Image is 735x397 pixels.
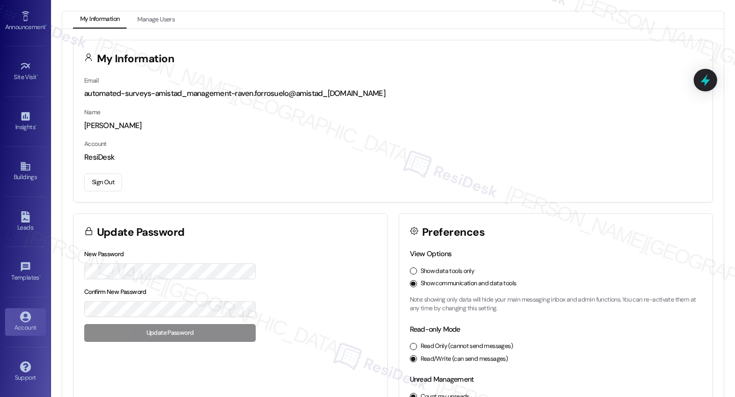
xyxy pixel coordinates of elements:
[84,250,124,258] label: New Password
[5,58,46,85] a: Site Visit •
[84,173,122,191] button: Sign Out
[5,308,46,336] a: Account
[421,355,508,364] label: Read/Write (can send messages)
[84,108,101,116] label: Name
[410,249,452,258] label: View Options
[5,208,46,236] a: Leads
[84,77,99,85] label: Email
[84,120,702,131] div: [PERSON_NAME]
[410,295,702,313] p: Note: showing only data will hide your main messaging inbox and admin functions. You can re-activ...
[410,325,460,334] label: Read-only Mode
[73,11,127,29] button: My Information
[421,267,475,276] label: Show data tools only
[421,342,513,351] label: Read Only (cannot send messages)
[421,279,517,288] label: Show communication and data tools
[422,227,484,238] h3: Preferences
[5,358,46,386] a: Support
[130,11,182,29] button: Manage Users
[5,158,46,185] a: Buildings
[97,54,175,64] h3: My Information
[5,258,46,286] a: Templates •
[39,272,41,280] span: •
[84,140,107,148] label: Account
[84,88,702,99] div: automated-surveys-amistad_management-raven.forrosuelo@amistad_[DOMAIN_NAME]
[97,227,185,238] h3: Update Password
[37,72,38,79] span: •
[84,288,146,296] label: Confirm New Password
[84,152,702,163] div: ResiDesk
[410,375,474,384] label: Unread Management
[35,122,37,129] span: •
[45,22,47,29] span: •
[5,108,46,135] a: Insights •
